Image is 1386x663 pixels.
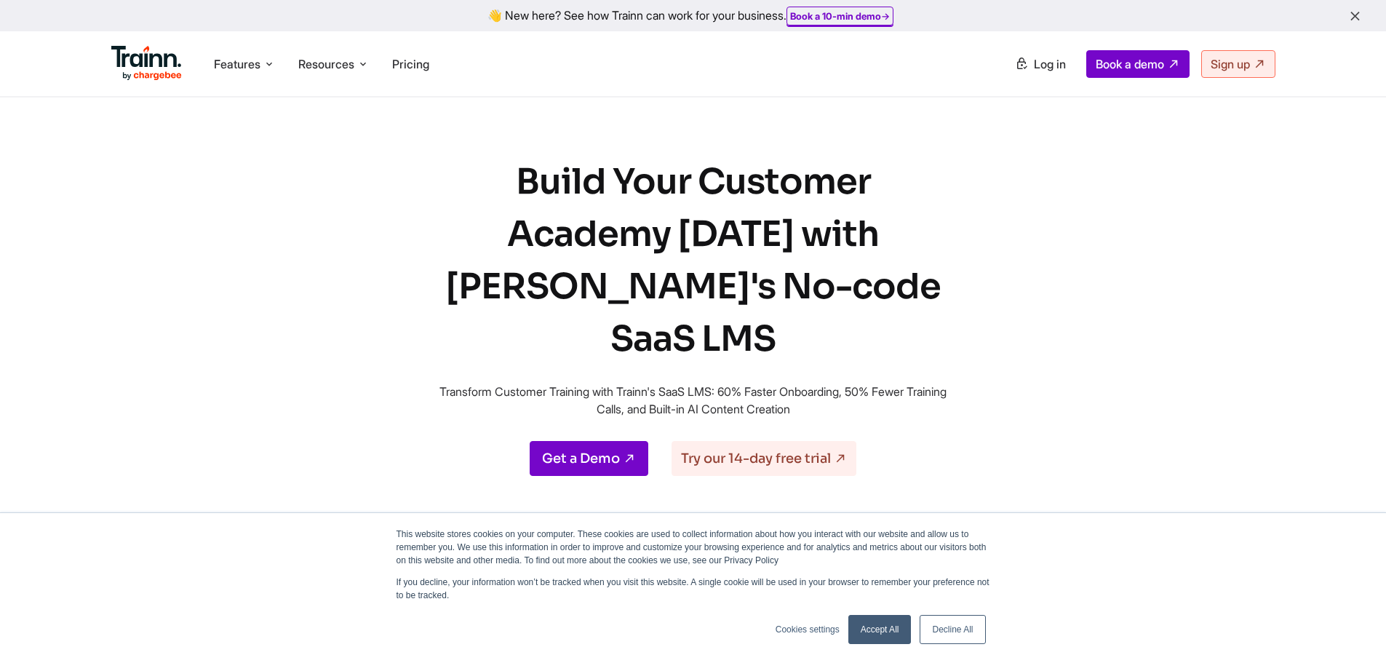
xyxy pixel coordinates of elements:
[111,46,183,81] img: Trainn Logo
[392,57,429,71] a: Pricing
[790,10,890,22] a: Book a 10-min demo→
[1201,50,1275,78] a: Sign up
[9,9,1377,23] div: 👋 New here? See how Trainn can work for your business.
[431,383,955,418] p: Transform Customer Training with Trainn's SaaS LMS: 60% Faster Onboarding, 50% Fewer Training Cal...
[848,615,912,644] a: Accept All
[776,623,840,636] a: Cookies settings
[431,156,955,365] h1: Build Your Customer Academy [DATE] with [PERSON_NAME]'s No-code SaaS LMS
[1086,50,1190,78] a: Book a demo
[920,615,985,644] a: Decline All
[1096,57,1164,71] span: Book a demo
[1034,57,1066,71] span: Log in
[298,56,354,72] span: Resources
[1211,57,1250,71] span: Sign up
[1006,51,1075,77] a: Log in
[530,441,648,476] a: Get a Demo
[214,56,260,72] span: Features
[672,441,856,476] a: Try our 14-day free trial
[397,576,990,602] p: If you decline, your information won’t be tracked when you visit this website. A single cookie wi...
[397,528,990,567] p: This website stores cookies on your computer. These cookies are used to collect information about...
[790,10,881,22] b: Book a 10-min demo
